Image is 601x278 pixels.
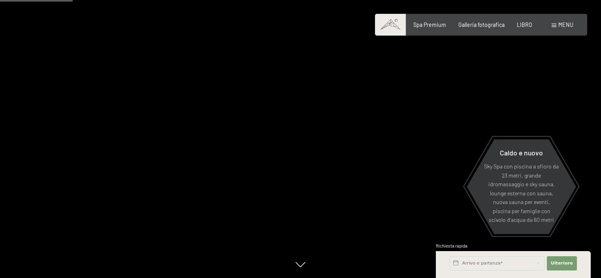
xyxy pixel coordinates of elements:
button: Ulteriore [547,256,577,270]
font: Caldo e nuovo [500,148,543,157]
a: Caldo e nuovo Sky Spa con piscina a sfioro da 23 metri, grande idromassaggio e sky sauna, lounge ... [466,139,577,235]
font: Sky Spa con piscina a sfioro da 23 metri, grande idromassaggio e sky sauna, lounge esterna con sa... [484,163,559,223]
a: Spa Premium [413,21,446,28]
a: Galleria fotografica [458,21,505,28]
a: LIBRO [517,21,532,28]
font: Ulteriore [551,261,573,266]
font: menu [558,21,573,28]
font: Richiesta rapida [436,243,467,248]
